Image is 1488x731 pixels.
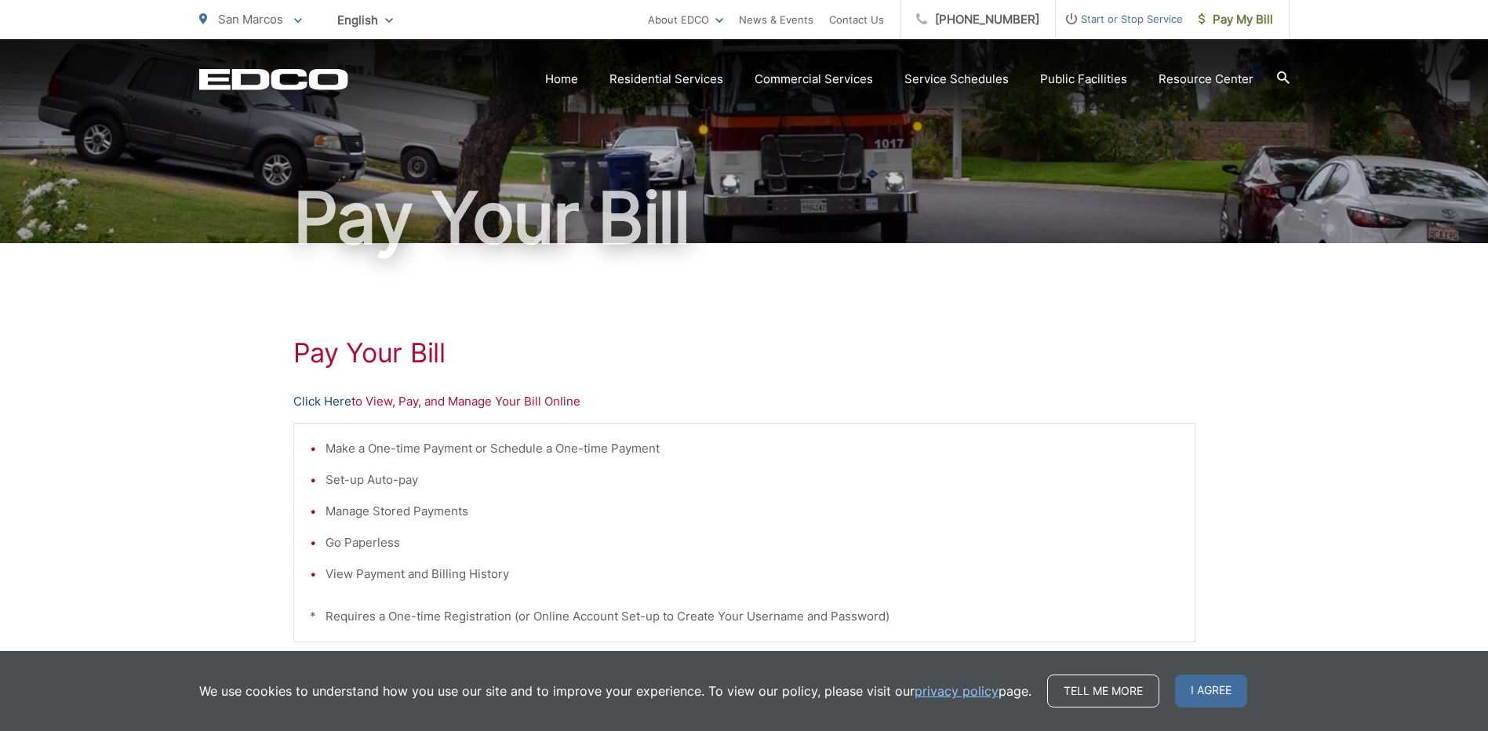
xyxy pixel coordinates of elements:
p: to View, Pay, and Manage Your Bill Online [293,392,1195,411]
span: San Marcos [218,12,283,27]
li: Make a One-time Payment or Schedule a One-time Payment [326,439,1179,458]
h1: Pay Your Bill [199,179,1290,257]
li: Go Paperless [326,533,1179,552]
a: Tell me more [1047,675,1159,707]
a: Residential Services [609,70,723,89]
a: Service Schedules [904,70,1009,89]
a: Resource Center [1159,70,1253,89]
p: * Requires a One-time Registration (or Online Account Set-up to Create Your Username and Password) [310,607,1179,626]
span: Pay My Bill [1199,10,1273,29]
a: Click Here [293,392,351,411]
a: News & Events [739,10,813,29]
span: I agree [1175,675,1247,707]
a: Public Facilities [1040,70,1127,89]
a: Home [545,70,578,89]
span: English [326,6,405,34]
a: Commercial Services [755,70,873,89]
a: EDCD logo. Return to the homepage. [199,68,348,90]
li: Set-up Auto-pay [326,471,1179,489]
a: About EDCO [648,10,723,29]
a: privacy policy [915,682,999,700]
li: Manage Stored Payments [326,502,1179,521]
p: We use cookies to understand how you use our site and to improve your experience. To view our pol... [199,682,1031,700]
li: View Payment and Billing History [326,565,1179,584]
a: Contact Us [829,10,884,29]
h1: Pay Your Bill [293,337,1195,369]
